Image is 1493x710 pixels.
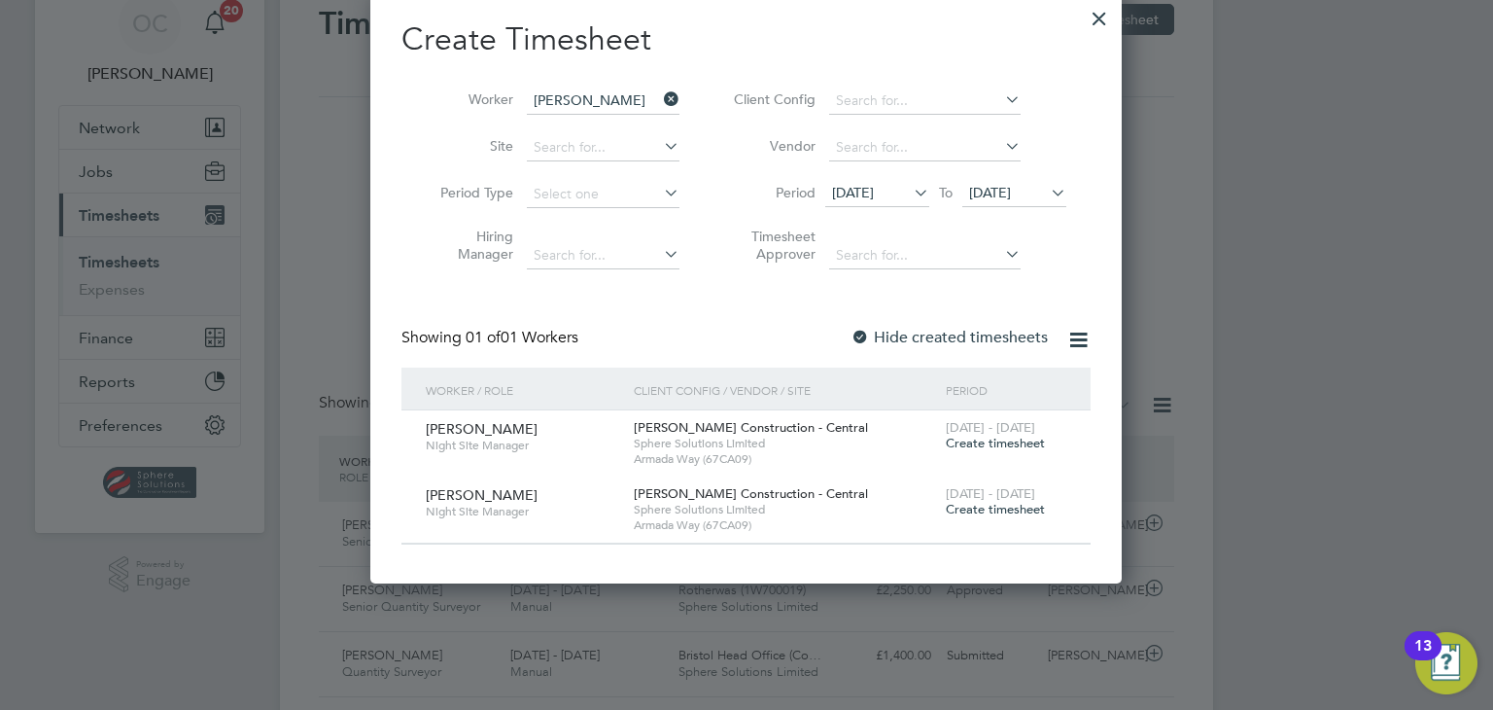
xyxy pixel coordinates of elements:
[829,88,1021,115] input: Search for...
[426,486,538,504] span: [PERSON_NAME]
[946,435,1045,451] span: Create timesheet
[634,451,936,467] span: Armada Way (67CA09)
[946,419,1035,436] span: [DATE] - [DATE]
[728,137,816,155] label: Vendor
[946,485,1035,502] span: [DATE] - [DATE]
[851,328,1048,347] label: Hide created timesheets
[832,184,874,201] span: [DATE]
[634,436,936,451] span: Sphere Solutions Limited
[426,420,538,438] span: [PERSON_NAME]
[634,485,868,502] span: [PERSON_NAME] Construction - Central
[634,502,936,517] span: Sphere Solutions Limited
[1415,632,1477,694] button: Open Resource Center, 13 new notifications
[634,517,936,533] span: Armada Way (67CA09)
[1414,646,1432,671] div: 13
[426,504,619,519] span: Night Site Manager
[527,181,679,208] input: Select one
[527,134,679,161] input: Search for...
[426,184,513,201] label: Period Type
[426,228,513,263] label: Hiring Manager
[941,368,1071,412] div: Period
[401,19,1091,60] h2: Create Timesheet
[634,419,868,436] span: [PERSON_NAME] Construction - Central
[527,88,679,115] input: Search for...
[629,368,941,412] div: Client Config / Vendor / Site
[401,328,582,348] div: Showing
[728,228,816,263] label: Timesheet Approver
[946,501,1045,517] span: Create timesheet
[728,184,816,201] label: Period
[527,242,679,269] input: Search for...
[933,180,958,205] span: To
[426,137,513,155] label: Site
[466,328,501,347] span: 01 of
[426,90,513,108] label: Worker
[466,328,578,347] span: 01 Workers
[829,242,1021,269] input: Search for...
[728,90,816,108] label: Client Config
[426,438,619,453] span: Night Site Manager
[421,368,629,412] div: Worker / Role
[969,184,1011,201] span: [DATE]
[829,134,1021,161] input: Search for...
